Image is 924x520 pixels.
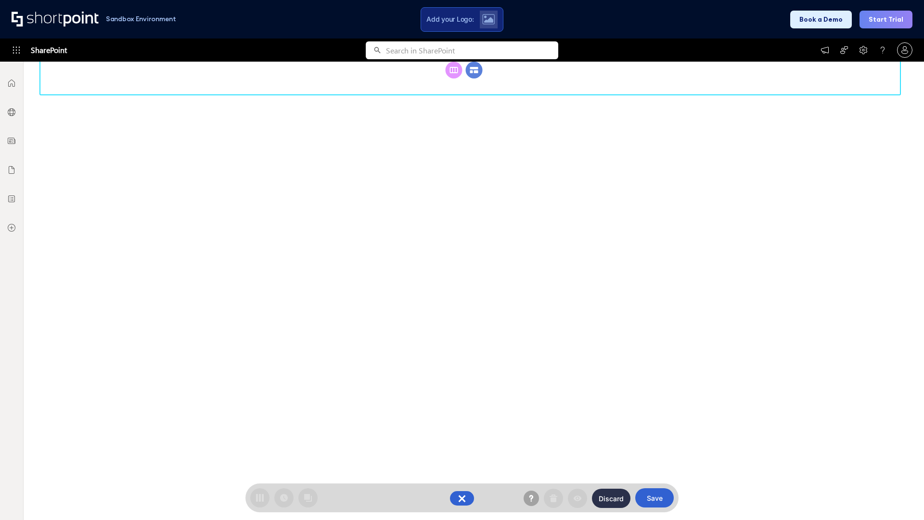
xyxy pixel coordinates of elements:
span: Add your Logo: [426,15,474,24]
button: Start Trial [860,11,912,28]
iframe: Chat Widget [876,474,924,520]
span: SharePoint [31,39,67,62]
input: Search in SharePoint [386,41,558,59]
img: Upload logo [482,14,495,25]
button: Discard [592,489,630,508]
button: Save [635,488,674,507]
button: Book a Demo [790,11,852,28]
h1: Sandbox Environment [106,16,176,22]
